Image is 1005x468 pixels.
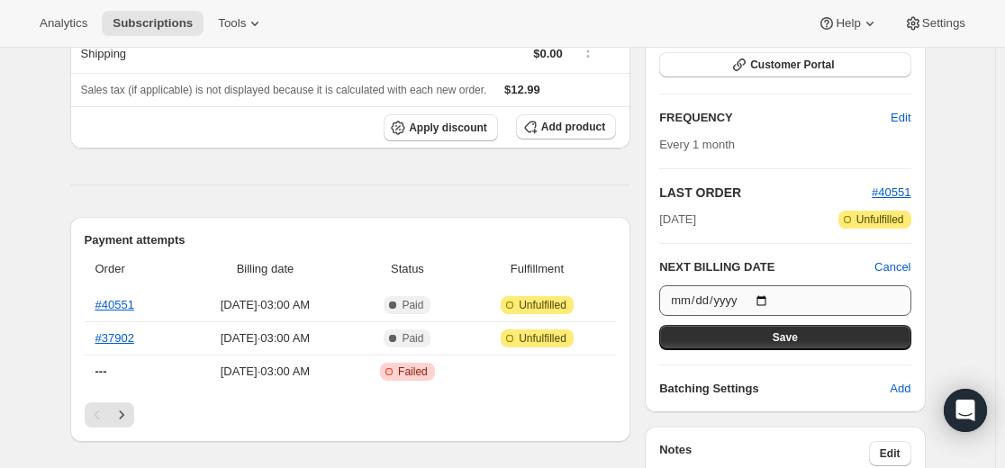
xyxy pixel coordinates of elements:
span: Apply discount [409,121,487,135]
span: Unfulfilled [519,331,566,346]
button: Add [879,374,921,403]
span: Sales tax (if applicable) is not displayed because it is calculated with each new order. [81,84,487,96]
span: Add [890,380,910,398]
button: Add product [516,114,616,139]
a: #40551 [95,298,134,311]
span: Billing date [185,260,346,278]
span: Edit [891,109,910,127]
span: [DATE] · 03:00 AM [185,363,346,381]
span: Settings [922,16,965,31]
span: Fulfillment [469,260,605,278]
nav: Pagination [85,402,617,427]
button: Settings [893,11,976,36]
button: Shipping actions [574,41,602,61]
button: Analytics [29,11,98,36]
h3: Notes [659,441,869,466]
span: Customer Portal [750,58,834,72]
span: --- [95,364,107,378]
span: [DATE] · 03:00 AM [185,296,346,314]
span: $0.00 [533,47,563,60]
span: Every 1 month [659,138,735,151]
button: Customer Portal [659,52,910,77]
h2: LAST ORDER [659,184,872,202]
h2: FREQUENCY [659,109,891,127]
button: Cancel [874,258,910,276]
h2: Payment attempts [85,231,617,249]
span: Paid [402,331,423,346]
button: Save [659,325,910,350]
span: Unfulfilled [519,298,566,312]
span: Status [357,260,458,278]
button: Edit [869,441,911,466]
div: Open Intercom Messenger [944,389,987,432]
h2: NEXT BILLING DATE [659,258,874,276]
span: [DATE] · 03:00 AM [185,329,346,347]
span: Paid [402,298,423,312]
span: Save [773,330,798,345]
span: Analytics [40,16,87,31]
button: Edit [880,103,921,132]
button: Help [807,11,889,36]
span: Help [836,16,860,31]
span: Edit [880,446,901,461]
h6: Batching Settings [659,380,890,398]
a: #40551 [872,185,910,199]
span: [DATE] [659,211,696,229]
span: Add product [541,120,605,134]
button: #40551 [872,184,910,202]
th: Shipping [70,33,312,73]
button: Apply discount [384,114,498,141]
th: Order [85,249,179,289]
a: #37902 [95,331,134,345]
button: Tools [207,11,275,36]
button: Next [109,402,134,427]
span: Failed [398,364,428,379]
button: Subscriptions [102,11,204,36]
span: Tools [218,16,246,31]
span: Unfulfilled [856,212,904,227]
span: $12.99 [504,83,540,96]
span: Subscriptions [113,16,193,31]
